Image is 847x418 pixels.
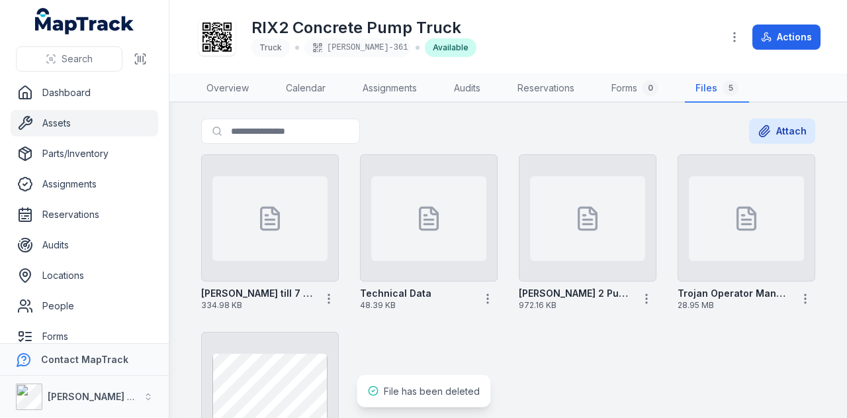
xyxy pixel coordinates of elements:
div: 5 [723,80,738,96]
span: Search [62,52,93,66]
button: Attach [749,119,815,144]
a: Assignments [11,171,158,197]
div: Available [425,38,476,57]
a: Assets [11,110,158,136]
a: Reservations [11,201,158,228]
h1: RIX2 Concrete Pump Truck [251,17,476,38]
span: Truck [259,42,282,52]
a: Audits [11,232,158,258]
a: Forms [11,323,158,350]
span: 334.98 KB [201,300,314,311]
a: Files5 [685,75,749,103]
div: 0 [643,80,658,96]
a: Parts/Inventory [11,140,158,167]
a: MapTrack [35,8,134,34]
strong: [PERSON_NAME] till 7 2026 [201,287,314,300]
a: Reservations [507,75,585,103]
a: Locations [11,262,158,289]
a: Overview [196,75,259,103]
button: Actions [752,25,821,50]
a: Audits [443,75,491,103]
a: Dashboard [11,79,158,106]
button: Search [16,46,122,72]
div: [PERSON_NAME]-361 [304,38,410,57]
strong: [PERSON_NAME] 2 Pump Truck - Plant Risk Assessment [519,287,631,300]
span: 972.16 KB [519,300,631,311]
strong: Contact MapTrack [41,354,128,365]
a: Calendar [275,75,336,103]
a: Forms0 [601,75,669,103]
a: Assignments [352,75,427,103]
strong: Trojan Operator Manual [678,287,790,300]
span: 48.39 KB [360,300,472,311]
strong: [PERSON_NAME] Group [48,391,156,402]
span: 28.95 MB [678,300,790,311]
span: File has been deleted [384,386,480,397]
a: People [11,293,158,319]
strong: Technical Data [360,287,431,300]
